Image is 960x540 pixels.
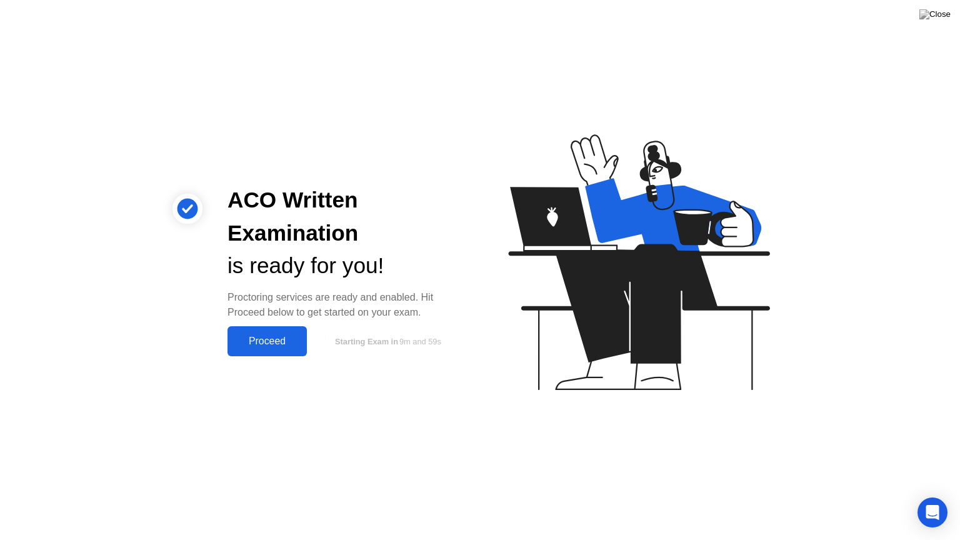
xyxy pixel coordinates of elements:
[227,249,460,282] div: is ready for you!
[919,9,951,19] img: Close
[231,336,303,347] div: Proceed
[227,184,460,250] div: ACO Written Examination
[227,290,460,320] div: Proctoring services are ready and enabled. Hit Proceed below to get started on your exam.
[313,329,460,353] button: Starting Exam in9m and 59s
[399,337,441,346] span: 9m and 59s
[227,326,307,356] button: Proceed
[917,497,947,527] div: Open Intercom Messenger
